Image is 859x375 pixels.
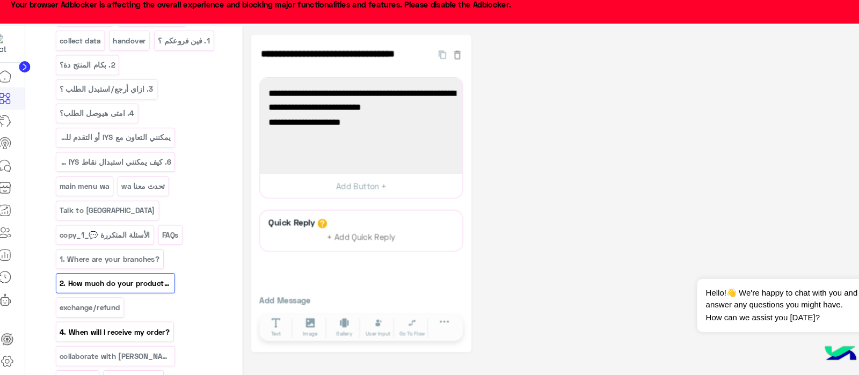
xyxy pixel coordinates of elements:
[357,327,381,335] span: User Input
[267,327,276,335] span: Text
[265,96,441,137] span: All our items’ prices, designs, and available sizes are displayed on the website ✨
[159,47,210,60] p: 1. فين فروعكم ؟
[20,13,496,24] span: Your browser Adblocker is affecting the overall experience and blocking major functionalities and...
[65,277,173,290] p: 2. How much do your products cost?
[297,327,311,335] span: Image
[257,179,449,203] button: Add Button +
[65,300,125,313] p: exchange/refund
[789,332,827,370] img: hulul-logo.png
[256,293,449,305] p: Add Message
[117,47,149,60] p: handover
[322,316,352,335] button: Gallery
[125,185,168,197] p: تحدث معنا wa
[65,70,120,82] p: 2. بكام المنتج دة؟
[65,116,138,128] p: 4. امتى هيوصل الطلب؟
[421,60,439,72] button: Duplicate Flow
[65,323,172,336] p: 4. When will I receive my order?
[4,47,24,66] img: 300744643126508
[262,220,311,230] h6: Quick Reply
[386,316,416,335] button: Go To Flow
[320,234,385,244] span: + Add Quick Reply
[354,316,384,335] button: User Input
[672,279,833,329] span: Hello!👋 We're happy to chat with you and answer any questions you might have. How can we assist y...
[312,231,393,247] button: + Add Quick Reply
[65,347,173,359] p: collaborate with IYS
[65,231,153,244] p: الأسئلة المتكررة 💬_copy_1
[65,162,173,174] p: 6. كيف يمكنني استبدال نقاط IYS الخاصة بي؟
[439,60,449,72] button: Delete Flow
[257,316,287,335] button: Text
[163,231,180,244] p: FAQs
[65,254,162,267] p: 1. Where are your branches?
[65,47,106,60] p: collect data
[65,185,114,197] p: main menu wa
[329,327,344,335] span: Gallery
[265,137,441,151] span: > [DOMAIN_NAME]
[65,139,173,151] p: يمكنني التعاون مع IYS أو التقدم للحصول على وظيفة؟
[289,316,319,335] button: Image
[389,327,413,335] span: Go To Flow
[65,208,158,220] p: Talk to us
[65,93,156,105] p: 3. ازاي أرجع/استبدل الطلب ؟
